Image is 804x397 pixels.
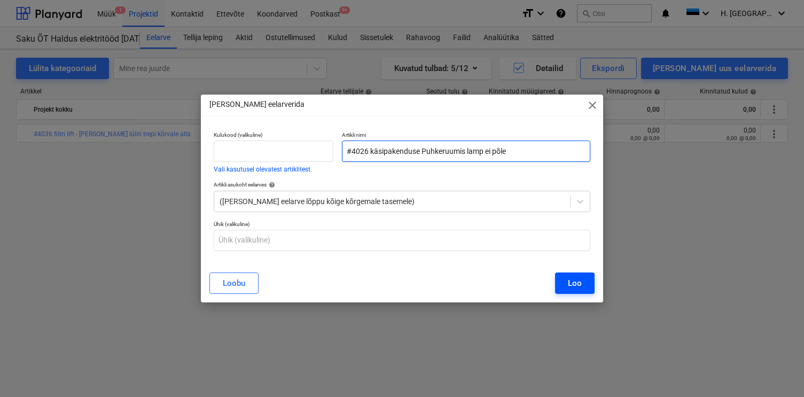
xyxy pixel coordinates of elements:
button: Loo [555,273,595,294]
div: Artikli asukoht eelarves [214,181,590,188]
input: Ühik (valikuline) [214,230,590,251]
span: close [586,99,599,112]
div: Loobu [223,276,245,290]
div: Loo [568,276,582,290]
button: Loobu [209,273,259,294]
span: help [267,182,275,188]
p: Kulukood (valikuline) [214,131,333,141]
p: Ühik (valikuline) [214,221,590,230]
p: Artikli nimi [342,131,590,141]
p: [PERSON_NAME] eelarverida [209,99,305,110]
button: Vali kasutusel olevatest artiklitest. [214,166,312,173]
